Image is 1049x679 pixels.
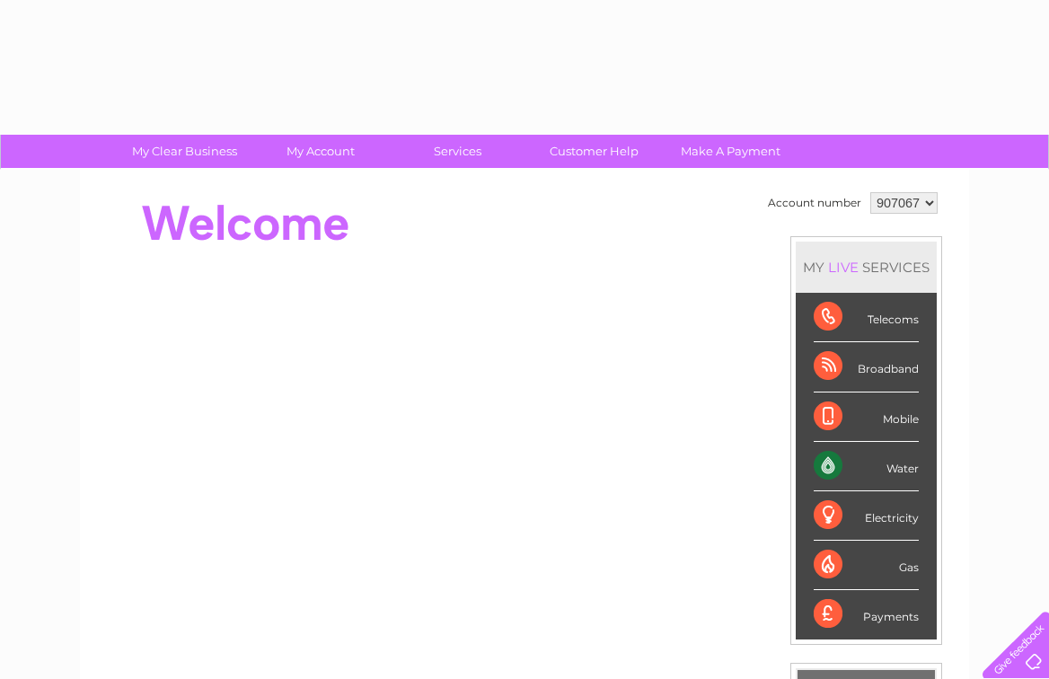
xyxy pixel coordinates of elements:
[110,135,259,168] a: My Clear Business
[824,259,862,276] div: LIVE
[247,135,395,168] a: My Account
[814,293,919,342] div: Telecoms
[520,135,668,168] a: Customer Help
[814,392,919,442] div: Mobile
[814,590,919,639] div: Payments
[796,242,937,293] div: MY SERVICES
[657,135,805,168] a: Make A Payment
[814,342,919,392] div: Broadband
[763,188,866,218] td: Account number
[814,442,919,491] div: Water
[814,491,919,541] div: Electricity
[383,135,532,168] a: Services
[814,541,919,590] div: Gas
